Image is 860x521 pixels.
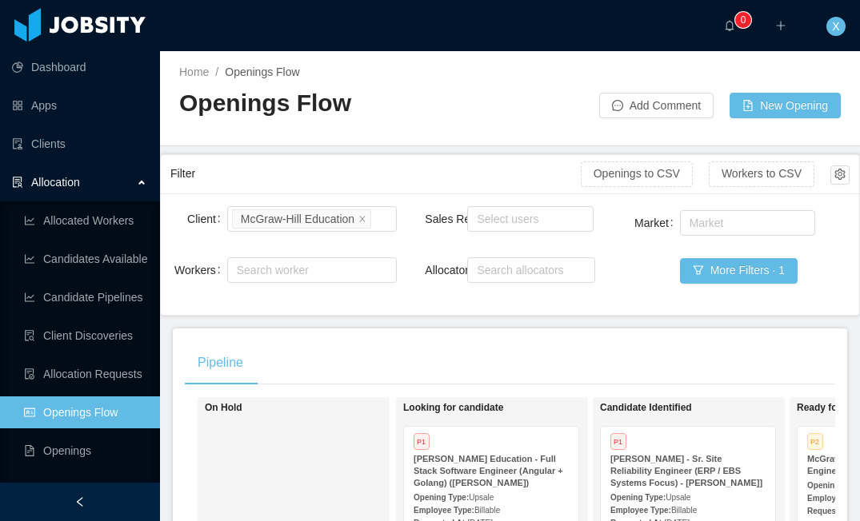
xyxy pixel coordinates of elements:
[724,20,735,31] i: icon: bell
[680,258,798,284] button: icon: filterMore Filters · 1
[666,493,690,502] span: Upsale
[690,215,799,231] div: Market
[24,358,147,390] a: icon: file-doneAllocation Requests
[610,433,626,450] span: P1
[671,506,697,515] span: Billable
[205,402,429,414] h1: On Hold
[735,12,751,28] sup: 0
[12,177,23,188] i: icon: solution
[425,213,487,225] label: Sales Rep
[179,87,510,120] h2: Openings Flow
[374,209,383,229] input: Client
[474,506,500,515] span: Billable
[414,493,469,502] strong: Opening Type:
[12,51,147,83] a: icon: pie-chartDashboard
[610,454,762,487] strong: [PERSON_NAME] - Sr. Site Reliability Engineer (ERP / EBS Systems Focus) - [PERSON_NAME]]
[600,402,824,414] h1: Candidate Identified
[414,506,474,515] strong: Employee Type:
[12,89,147,121] a: icon: appstoreApps
[581,161,693,187] button: Openings to CSV
[237,262,373,278] div: Search worker
[775,20,786,31] i: icon: plus
[414,433,430,450] span: P1
[24,473,147,505] a: icon: messageComments
[685,213,694,233] input: Market
[185,340,256,385] div: Pipeline
[174,264,227,276] label: Workers
[414,454,563,487] strong: [PERSON_NAME] Education - Full Stack Software Engineer (Angular + Golang) ([PERSON_NAME])
[170,159,581,189] div: Filter
[24,396,147,428] a: icon: idcardOpenings Flow
[469,493,494,502] span: Upsale
[830,165,850,185] button: icon: setting
[832,17,839,36] span: X
[610,493,666,502] strong: Opening Type:
[472,260,481,280] input: Allocator
[24,281,147,313] a: icon: line-chartCandidate Pipelines
[730,93,841,118] button: icon: file-addNew Opening
[403,402,627,414] h1: Looking for candidate
[187,213,227,225] label: Client
[634,217,680,229] label: Market
[24,205,147,237] a: icon: line-chartAllocated Workers
[24,435,147,467] a: icon: file-textOpenings
[232,260,241,280] input: Workers
[477,262,578,278] div: Search allocators
[24,320,147,352] a: icon: file-searchClient Discoveries
[179,66,209,78] a: Home
[24,243,147,275] a: icon: line-chartCandidates Available
[477,211,577,227] div: Select users
[358,214,366,224] i: icon: close
[232,209,371,229] li: McGraw-Hill Education
[215,66,218,78] span: /
[31,176,80,189] span: Allocation
[709,161,814,187] button: Workers to CSV
[472,209,481,229] input: Sales Rep
[241,210,354,228] div: McGraw-Hill Education
[807,433,823,450] span: P2
[610,506,671,515] strong: Employee Type:
[225,66,299,78] span: Openings Flow
[425,264,479,276] label: Allocator
[599,93,714,118] button: icon: messageAdd Comment
[12,128,147,160] a: icon: auditClients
